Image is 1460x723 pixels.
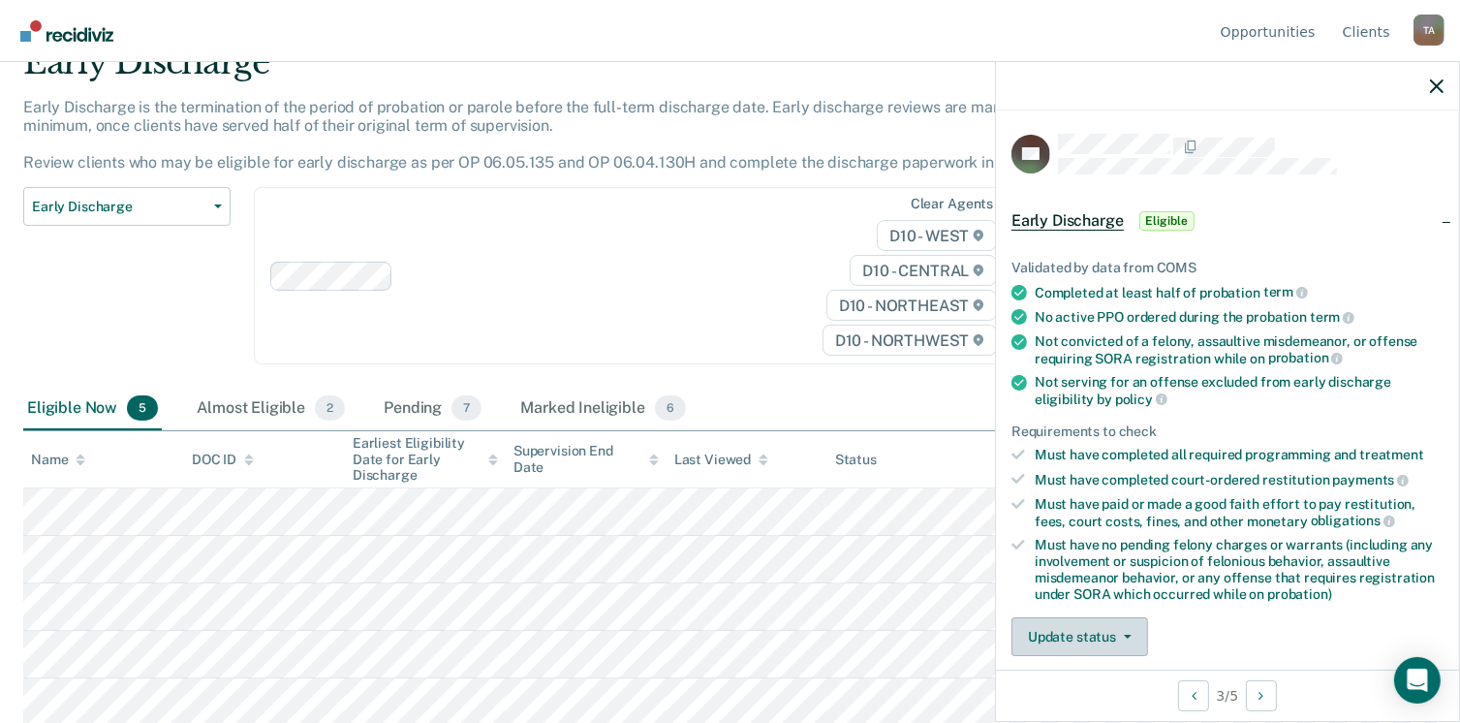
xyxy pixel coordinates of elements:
[1413,15,1444,46] div: T A
[1139,211,1195,231] span: Eligible
[655,395,686,421] span: 6
[32,199,206,215] span: Early Discharge
[1011,424,1444,440] div: Requirements to check
[826,290,997,321] span: D10 - NORTHEAST
[23,43,1118,98] div: Early Discharge
[996,670,1459,721] div: 3 / 5
[850,255,997,286] span: D10 - CENTRAL
[516,388,690,430] div: Marked Ineligible
[1310,309,1354,325] span: term
[1035,537,1444,602] div: Must have no pending felony charges or warrants (including any involvement or suspicion of feloni...
[1267,586,1332,602] span: probation)
[353,435,498,484] div: Earliest Eligibility Date for Early Discharge
[1115,392,1167,407] span: policy
[23,98,1065,173] p: Early Discharge is the termination of the period of probation or parole before the full-term disc...
[23,388,162,430] div: Eligible Now
[1035,496,1444,529] div: Must have paid or made a good faith effort to pay restitution, fees, court costs, fines, and othe...
[1311,513,1395,528] span: obligations
[835,452,877,468] div: Status
[315,395,345,421] span: 2
[20,20,113,42] img: Recidiviz
[451,395,481,421] span: 7
[911,196,993,212] div: Clear agents
[877,220,997,251] span: D10 - WEST
[823,325,997,356] span: D10 - NORTHWEST
[1359,447,1424,462] span: treatment
[1011,211,1124,231] span: Early Discharge
[1178,680,1209,711] button: Previous Opportunity
[1035,284,1444,301] div: Completed at least half of probation
[1035,447,1444,463] div: Must have completed all required programming and
[192,452,254,468] div: DOC ID
[996,190,1459,252] div: Early DischargeEligible
[1011,617,1148,656] button: Update status
[1268,350,1344,365] span: probation
[193,388,349,430] div: Almost Eligible
[1035,333,1444,366] div: Not convicted of a felony, assaultive misdemeanor, or offense requiring SORA registration while on
[1394,657,1441,704] div: Open Intercom Messenger
[1011,260,1444,276] div: Validated by data from COMS
[674,452,768,468] div: Last Viewed
[1035,471,1444,488] div: Must have completed court-ordered restitution
[127,395,158,421] span: 5
[1263,284,1308,299] span: term
[1413,15,1444,46] button: Profile dropdown button
[1246,680,1277,711] button: Next Opportunity
[1035,374,1444,407] div: Not serving for an offense excluded from early discharge eligibility by
[31,452,85,468] div: Name
[1035,308,1444,326] div: No active PPO ordered during the probation
[513,443,659,476] div: Supervision End Date
[1333,472,1410,487] span: payments
[380,388,485,430] div: Pending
